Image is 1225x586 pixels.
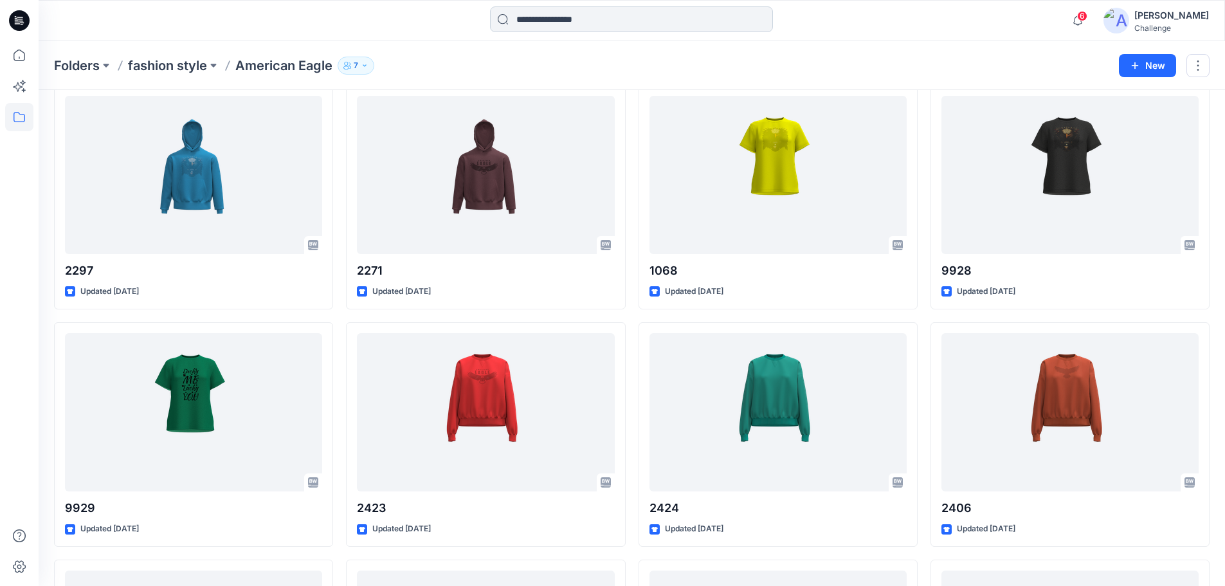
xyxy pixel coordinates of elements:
p: 9929 [65,499,322,517]
p: Updated [DATE] [80,285,139,298]
p: 2271 [357,262,614,280]
a: 9929 [65,333,322,492]
p: Updated [DATE] [372,285,431,298]
p: 2423 [357,499,614,517]
p: 2297 [65,262,322,280]
div: Challenge [1134,23,1209,33]
p: Updated [DATE] [665,285,723,298]
p: 2406 [941,499,1199,517]
a: Folders [54,57,100,75]
p: 9928 [941,262,1199,280]
a: 9928 [941,96,1199,255]
p: Updated [DATE] [80,522,139,536]
a: 1068 [649,96,907,255]
p: 1068 [649,262,907,280]
p: Updated [DATE] [372,522,431,536]
a: fashion style [128,57,207,75]
button: New [1119,54,1176,77]
a: 2406 [941,333,1199,492]
a: 2423 [357,333,614,492]
p: Updated [DATE] [957,522,1015,536]
p: Updated [DATE] [957,285,1015,298]
p: American Eagle [235,57,332,75]
p: 2424 [649,499,907,517]
img: avatar [1103,8,1129,33]
a: 2271 [357,96,614,255]
p: Updated [DATE] [665,522,723,536]
span: 6 [1077,11,1087,21]
a: 2297 [65,96,322,255]
a: 2424 [649,333,907,492]
button: 7 [338,57,374,75]
p: 7 [354,59,358,73]
div: [PERSON_NAME] [1134,8,1209,23]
